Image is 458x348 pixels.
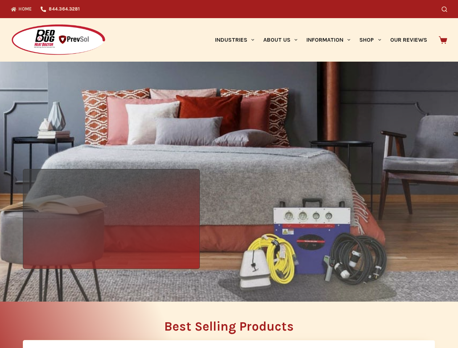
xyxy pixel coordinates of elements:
[23,320,435,333] h2: Best Selling Products
[355,18,385,62] a: Shop
[210,18,432,62] nav: Primary
[259,18,302,62] a: About Us
[210,18,259,62] a: Industries
[385,18,432,62] a: Our Reviews
[11,24,106,56] img: Prevsol/Bed Bug Heat Doctor
[302,18,355,62] a: Information
[442,7,447,12] button: Search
